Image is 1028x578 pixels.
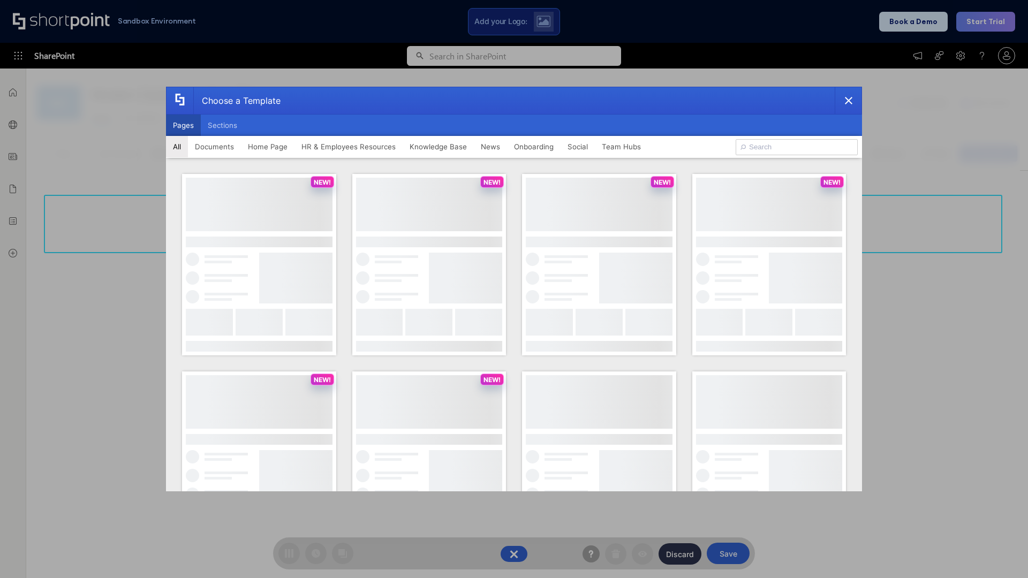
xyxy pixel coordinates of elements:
[193,87,281,114] div: Choose a Template
[166,115,201,136] button: Pages
[561,136,595,157] button: Social
[654,178,671,186] p: NEW!
[166,136,188,157] button: All
[483,376,501,384] p: NEW!
[595,136,648,157] button: Team Hubs
[403,136,474,157] button: Knowledge Base
[974,527,1028,578] iframe: Chat Widget
[474,136,507,157] button: News
[507,136,561,157] button: Onboarding
[294,136,403,157] button: HR & Employees Resources
[241,136,294,157] button: Home Page
[201,115,244,136] button: Sections
[823,178,841,186] p: NEW!
[166,87,862,491] div: template selector
[188,136,241,157] button: Documents
[314,376,331,384] p: NEW!
[314,178,331,186] p: NEW!
[483,178,501,186] p: NEW!
[736,139,858,155] input: Search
